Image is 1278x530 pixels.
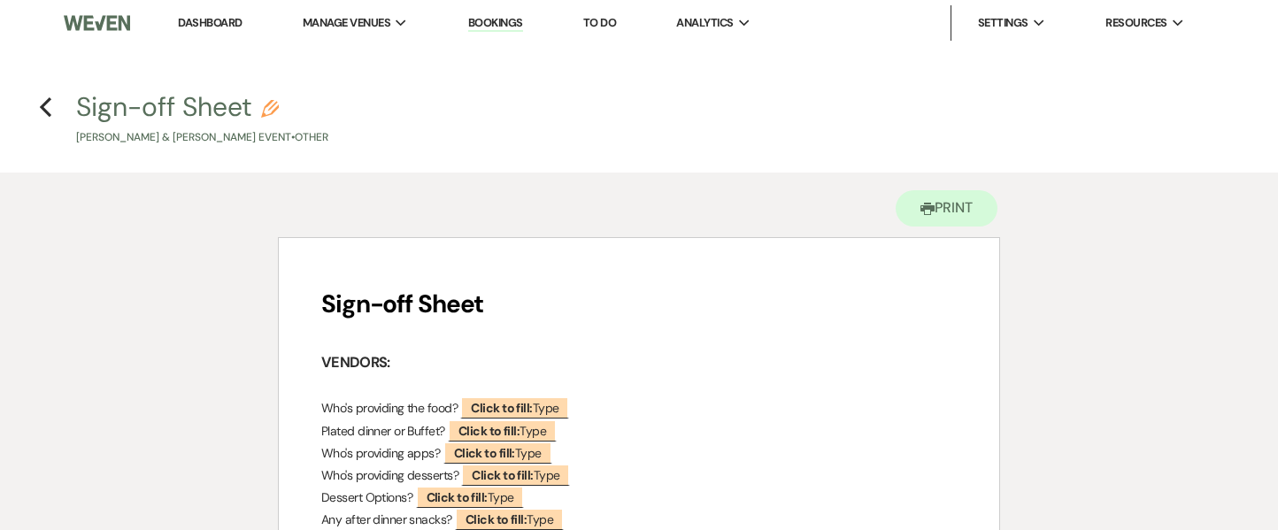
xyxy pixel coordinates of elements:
img: Weven Logo [64,4,130,42]
span: Analytics [676,14,733,32]
b: Click to fill: [454,445,515,461]
span: Type [443,442,552,464]
span: Type [461,464,570,486]
button: Sign-off Sheet[PERSON_NAME] & [PERSON_NAME] Event•Other [76,94,328,146]
b: Click to fill: [466,511,527,527]
p: Who's providing desserts? [321,465,957,487]
p: Dessert Options? [321,487,957,509]
p: Plated dinner or Buffet? [321,420,957,442]
b: Click to fill: [458,423,520,439]
a: Bookings [468,15,523,32]
button: Print [896,190,997,227]
a: Dashboard [178,15,242,30]
b: Click to fill: [472,467,533,483]
span: Type [460,396,569,419]
strong: VENDORS: [321,353,390,372]
p: Who's providing apps? [321,442,957,465]
span: Type [455,508,564,530]
span: Manage Venues [303,14,390,32]
span: Type [448,419,557,442]
span: Resources [1105,14,1166,32]
p: Who's providing the food? [321,397,957,419]
b: Click to fill: [471,400,532,416]
span: Type [416,486,525,508]
a: To Do [583,15,616,30]
span: Settings [978,14,1028,32]
p: [PERSON_NAME] & [PERSON_NAME] Event • Other [76,129,328,146]
b: Click to fill: [427,489,488,505]
strong: Sign-off Sheet [321,288,483,320]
